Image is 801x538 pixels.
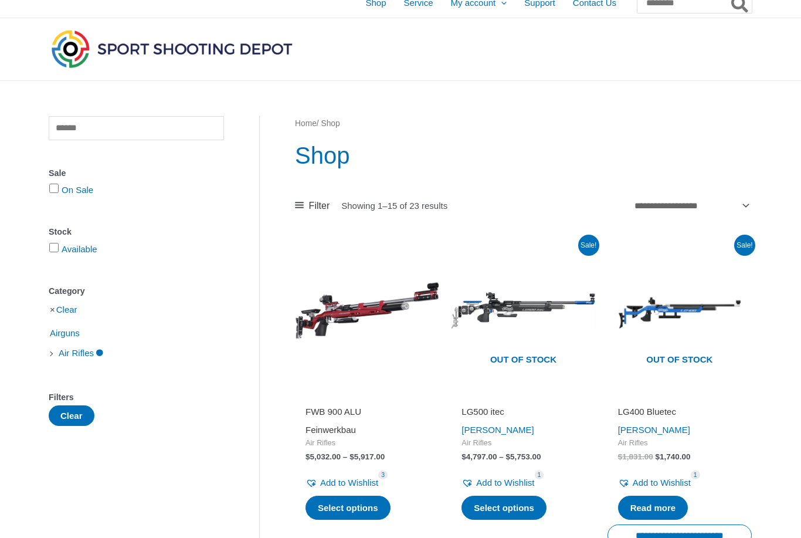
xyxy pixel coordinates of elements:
input: On Sale [49,184,59,193]
span: – [343,452,348,461]
img: LG500 itec [451,238,595,383]
h2: FWB 900 ALU [306,406,429,418]
bdi: 5,032.00 [306,452,341,461]
span: $ [656,452,660,461]
span: Add to Wishlist [320,478,378,488]
img: Sport Shooting Depot [49,27,295,70]
a: [PERSON_NAME] [461,425,534,435]
div: Category [49,283,224,300]
span: Air Rifles [57,343,95,363]
span: Air Rifles [618,438,741,448]
a: Feinwerkbau [306,425,356,435]
span: Add to Wishlist [476,478,534,488]
span: – [499,452,504,461]
span: $ [306,452,310,461]
a: Filter [295,197,330,215]
span: 3 [378,471,388,479]
button: Clear [49,405,94,426]
nav: Breadcrumb [295,116,752,131]
span: 1 [535,471,544,479]
select: Shop order [630,195,752,216]
span: Add to Wishlist [633,478,691,488]
span: 1 [691,471,700,479]
h2: LG500 itec [461,406,585,418]
span: Out of stock [460,347,586,374]
a: Select options for “LG500 itec” [461,496,547,520]
span: $ [349,452,354,461]
span: Airguns [49,323,81,343]
a: Out of stock [451,238,595,383]
span: $ [461,452,466,461]
a: FWB 900 ALU [306,406,429,422]
bdi: 4,797.00 [461,452,497,461]
img: FWB 900 ALU [295,238,439,383]
iframe: Customer reviews powered by Trustpilot [618,390,741,404]
a: Read more about “LG400 Bluetec” [618,496,688,520]
h1: Shop [295,139,752,172]
div: Filters [49,389,224,406]
h2: LG400 Bluetec [618,406,741,418]
iframe: Customer reviews powered by Trustpilot [306,390,429,404]
bdi: 1,740.00 [656,452,691,461]
span: Out of stock [616,347,743,374]
a: Clear [56,304,77,314]
span: $ [618,452,623,461]
a: Air Rifles [57,347,104,357]
span: Filter [309,197,330,215]
a: LG500 itec [461,406,585,422]
input: Available [49,243,59,252]
a: Available [62,244,97,254]
div: Stock [49,224,224,241]
span: Sale! [578,235,599,256]
img: LG400 Bluetec [607,238,752,383]
bdi: 5,917.00 [349,452,385,461]
a: LG400 Bluetec [618,406,741,422]
div: Sale [49,165,224,182]
a: Add to Wishlist [461,475,534,491]
p: Showing 1–15 of 23 results [341,201,447,210]
a: Add to Wishlist [618,475,691,491]
a: Select options for “FWB 900 ALU” [306,496,391,520]
span: $ [505,452,510,461]
span: Sale! [734,235,755,256]
a: Airguns [49,327,81,337]
iframe: Customer reviews powered by Trustpilot [461,390,585,404]
bdi: 5,753.00 [505,452,541,461]
a: Home [295,119,317,128]
a: [PERSON_NAME] [618,425,690,435]
bdi: 1,831.00 [618,452,653,461]
a: On Sale [62,185,93,195]
span: Air Rifles [461,438,585,448]
a: Add to Wishlist [306,475,378,491]
a: Out of stock [607,238,752,383]
span: Air Rifles [306,438,429,448]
